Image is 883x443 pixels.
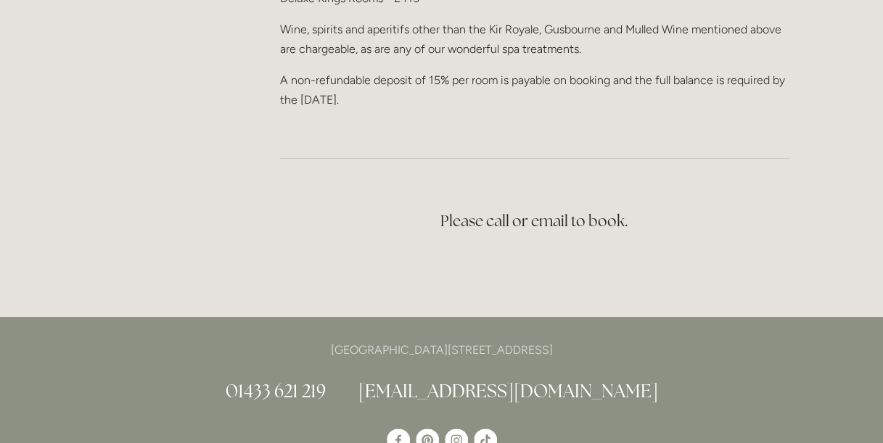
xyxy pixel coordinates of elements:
[358,379,658,402] a: [EMAIL_ADDRESS][DOMAIN_NAME]
[226,379,326,402] a: 01433 621 219
[280,70,789,109] p: A non-refundable deposit of 15% per room is payable on booking and the full balance is required b...
[280,207,789,236] h3: Please call or email to book.
[95,340,789,360] p: [GEOGRAPHIC_DATA][STREET_ADDRESS]
[280,20,789,59] p: Wine, spirits and aperitifs other than the Kir Royale, Gusbourne and Mulled Wine mentioned above ...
